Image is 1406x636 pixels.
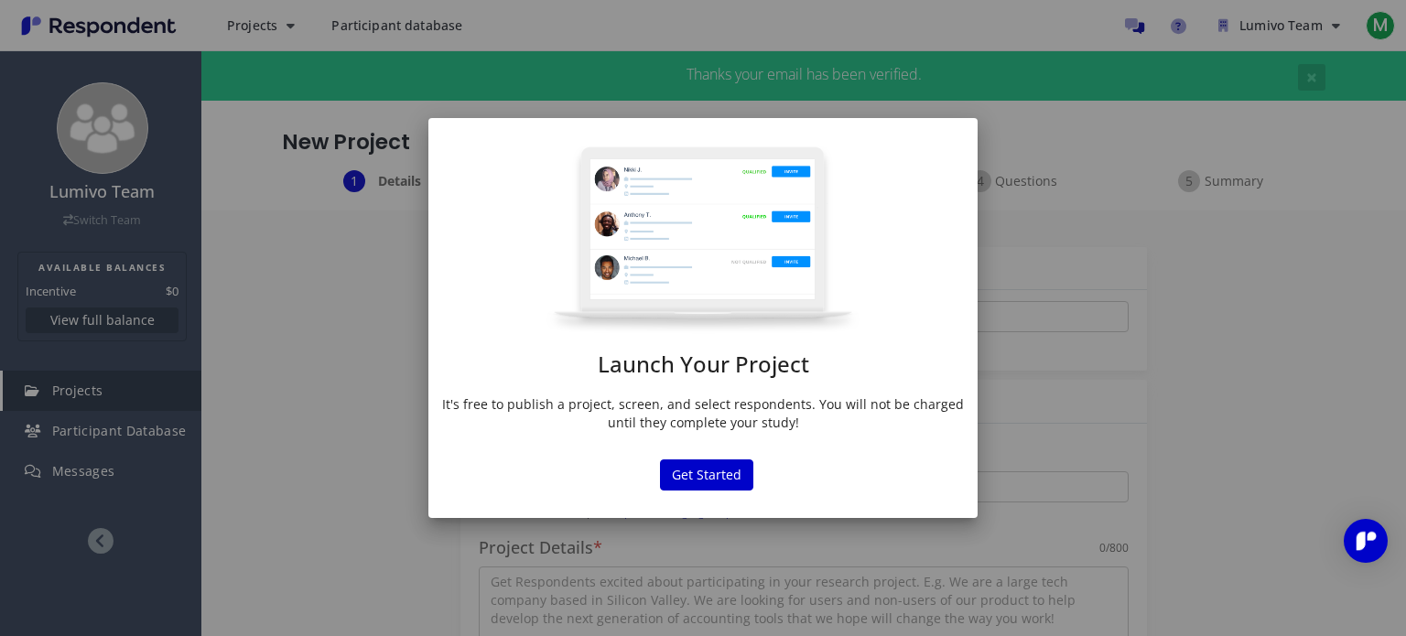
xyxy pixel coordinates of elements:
[660,459,753,490] button: Get Started
[1344,519,1388,563] div: Open Intercom Messenger
[546,146,860,334] img: project-modal.png
[442,352,964,376] h1: Launch Your Project
[442,395,964,432] p: It's free to publish a project, screen, and select respondents. You will not be charged until the...
[428,118,978,518] md-dialog: Launch Your ...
